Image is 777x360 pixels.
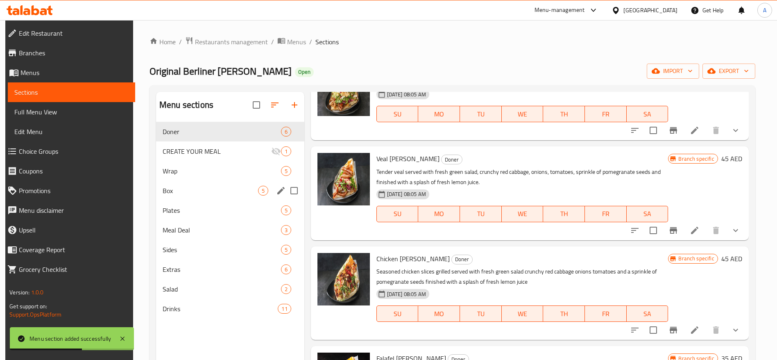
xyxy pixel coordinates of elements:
[653,66,693,76] span: import
[277,36,306,47] a: Menus
[702,64,755,79] button: export
[675,255,717,262] span: Branch specific
[258,187,268,195] span: 5
[380,308,415,320] span: SU
[156,161,304,181] div: Wrap5
[163,146,271,156] div: CREATE YOUR MEAL
[19,205,129,215] span: Menu disclaimer
[690,325,700,335] a: Edit menu item
[156,118,304,322] nav: Menu sections
[647,64,699,79] button: import
[418,305,460,322] button: MO
[295,68,314,75] span: Open
[452,255,472,264] span: Doner
[546,108,582,120] span: TH
[281,128,291,136] span: 6
[317,253,370,305] img: Chicken Doner
[543,305,585,322] button: TH
[156,141,304,161] div: CREATE YOUR MEAL1
[287,37,306,47] span: Menus
[546,208,582,220] span: TH
[8,82,135,102] a: Sections
[1,240,135,260] a: Coverage Report
[625,121,645,140] button: sort-choices
[275,185,287,197] button: edit
[19,48,129,58] span: Branches
[150,37,176,47] a: Home
[163,225,281,235] div: Meal Deal
[1,181,135,201] a: Promotions
[376,106,419,122] button: SU
[664,221,683,240] button: Branch-specific-item
[20,68,129,77] span: Menus
[630,308,665,320] span: SA
[163,245,281,255] span: Sides
[726,221,745,240] button: show more
[163,264,281,274] div: Extras
[179,37,182,47] li: /
[623,6,677,15] div: [GEOGRAPHIC_DATA]
[502,305,544,322] button: WE
[380,108,415,120] span: SU
[9,301,47,312] span: Get support on:
[721,153,742,164] h6: 45 AED
[281,226,291,234] span: 3
[1,141,135,161] a: Choice Groups
[585,206,627,222] button: FR
[1,63,135,82] a: Menus
[8,122,135,141] a: Edit Menu
[248,96,265,114] span: Select all sections
[195,37,268,47] span: Restaurants management
[19,264,129,274] span: Grocery Checklist
[31,287,44,298] span: 1.0.0
[731,325,741,335] svg: Show Choices
[281,266,291,273] span: 6
[278,304,291,314] div: items
[731,226,741,235] svg: Show Choices
[150,36,755,47] nav: breadcrumb
[441,155,462,164] div: Doner
[645,122,662,139] span: Select to update
[690,125,700,135] a: Edit menu item
[19,28,129,38] span: Edit Restaurant
[418,206,460,222] button: MO
[163,127,281,137] span: Doner
[1,161,135,181] a: Coupons
[380,208,415,220] span: SU
[376,206,419,222] button: SU
[535,5,585,15] div: Menu-management
[295,67,314,77] div: Open
[8,102,135,122] a: Full Menu View
[630,108,665,120] span: SA
[421,308,457,320] span: MO
[625,221,645,240] button: sort-choices
[156,279,304,299] div: Salad2
[585,305,627,322] button: FR
[627,206,668,222] button: SA
[418,106,460,122] button: MO
[543,106,585,122] button: TH
[14,107,129,117] span: Full Menu View
[163,166,281,176] span: Wrap
[156,240,304,260] div: Sides5
[156,201,304,220] div: Plates5
[163,304,278,314] span: Drinks
[706,121,726,140] button: delete
[645,222,662,239] span: Select to update
[281,167,291,175] span: 5
[588,108,623,120] span: FR
[163,205,281,215] span: Plates
[159,99,213,111] h2: Menu sections
[505,108,540,120] span: WE
[281,127,291,137] div: items
[376,305,419,322] button: SU
[150,62,292,80] span: Original Berliner [PERSON_NAME]
[627,106,668,122] button: SA
[29,334,111,343] div: Menu section added successfully
[281,225,291,235] div: items
[585,106,627,122] button: FR
[317,153,370,205] img: Veal Doner
[376,267,668,287] p: Seasoned chicken slices grilled served with fresh green salad crunchy red cabbage onions tomatoes...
